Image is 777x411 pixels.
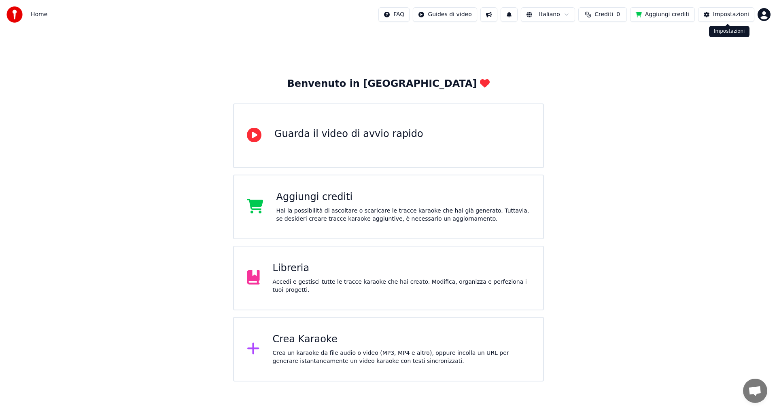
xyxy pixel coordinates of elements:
div: Libreria [273,262,531,275]
button: Guides di video [413,7,477,22]
div: Crea Karaoke [273,333,531,346]
button: FAQ [378,7,410,22]
nav: breadcrumb [31,11,47,19]
span: Home [31,11,47,19]
div: Hai la possibilità di ascoltare o scaricare le tracce karaoke che hai già generato. Tuttavia, se ... [276,207,531,223]
div: Guarda il video di avvio rapido [274,128,423,141]
img: youka [6,6,23,23]
div: Benvenuto in [GEOGRAPHIC_DATA] [287,78,490,91]
div: Impostazioni [713,11,749,19]
span: 0 [616,11,620,19]
span: Crediti [594,11,613,19]
button: Impostazioni [698,7,754,22]
button: Crediti0 [578,7,627,22]
button: Aggiungi crediti [630,7,695,22]
div: Accedi e gestisci tutte le tracce karaoke che hai creato. Modifica, organizza e perfeziona i tuoi... [273,278,531,294]
div: Aprire la chat [743,379,767,403]
div: Impostazioni [709,26,749,37]
div: Aggiungi crediti [276,191,531,204]
div: Crea un karaoke da file audio o video (MP3, MP4 e altro), oppure incolla un URL per generare ista... [273,349,531,365]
